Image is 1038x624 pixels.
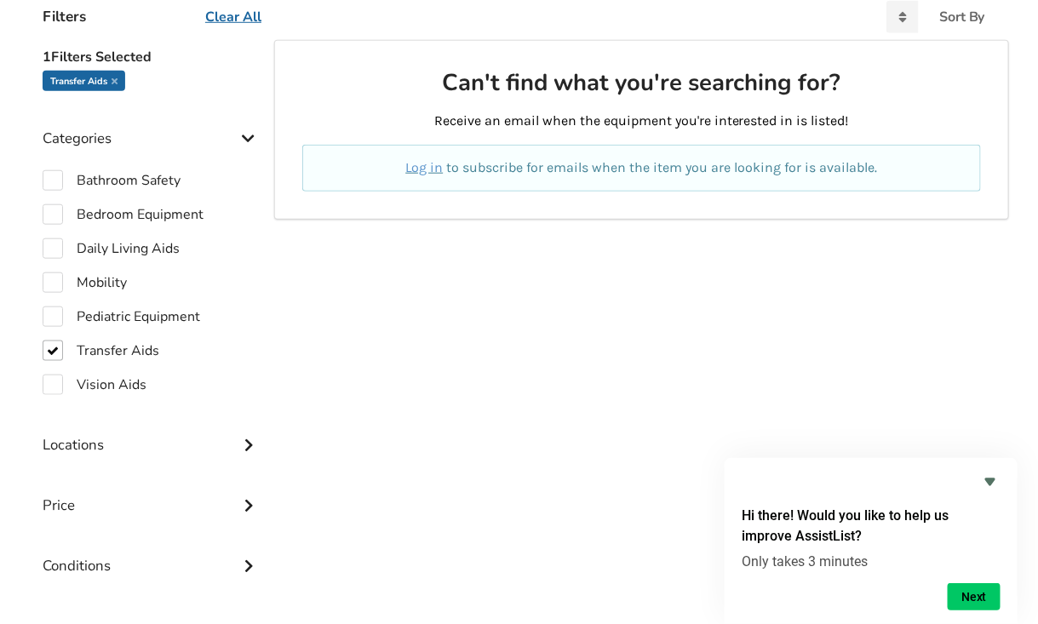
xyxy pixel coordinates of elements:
[302,68,981,98] h2: Can't find what you're searching for?
[205,8,261,26] u: Clear All
[43,7,86,26] h4: Filters
[742,472,1001,610] div: Hi there! Would you like to help us improve AssistList?
[43,170,181,191] label: Bathroom Safety
[43,204,204,225] label: Bedroom Equipment
[302,112,981,131] p: Receive an email when the equipment you're interested in is listed!
[43,238,180,259] label: Daily Living Aids
[43,523,261,583] div: Conditions
[939,10,985,24] div: Sort By
[742,506,1001,547] h2: Hi there! Would you like to help us improve AssistList?
[43,375,146,395] label: Vision Aids
[948,583,1001,610] button: Next question
[43,462,261,523] div: Price
[43,341,159,361] label: Transfer Aids
[43,306,200,327] label: Pediatric Equipment
[43,71,125,91] div: Transfer Aids
[405,159,443,175] a: Log in
[980,472,1001,492] button: Hide survey
[742,553,1001,570] p: Only takes 3 minutes
[43,402,261,462] div: Locations
[323,158,961,178] p: to subscribe for emails when the item you are looking for is available.
[43,40,261,71] h5: 1 Filters Selected
[43,272,127,293] label: Mobility
[43,95,261,156] div: Categories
